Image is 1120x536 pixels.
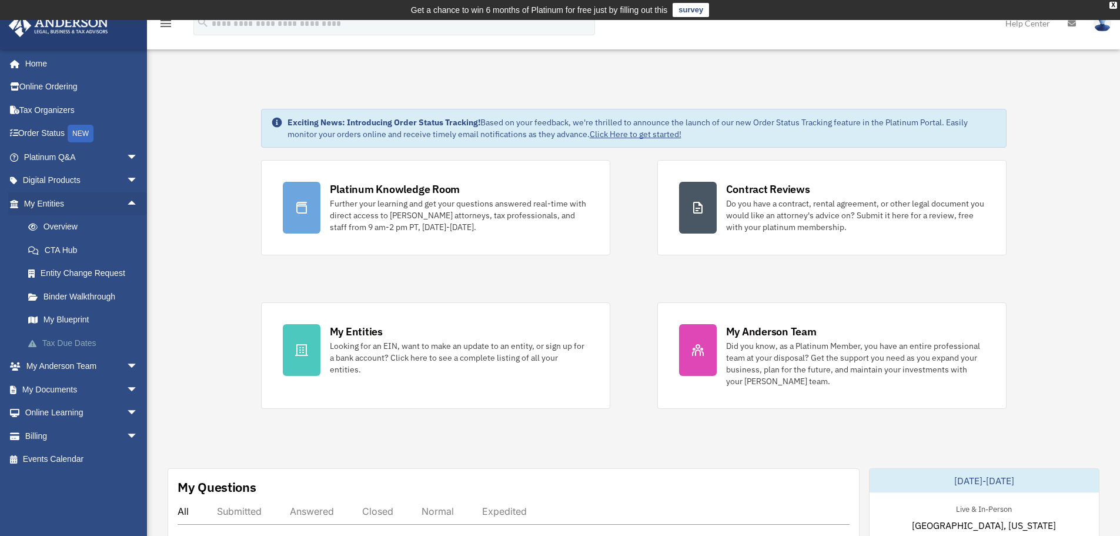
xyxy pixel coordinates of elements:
[330,324,383,339] div: My Entities
[5,14,112,37] img: Anderson Advisors Platinum Portal
[330,198,589,233] div: Further your learning and get your questions answered real-time with direct access to [PERSON_NAM...
[16,285,156,308] a: Binder Walkthrough
[8,192,156,215] a: My Entitiesarrow_drop_up
[16,262,156,285] a: Entity Change Request
[8,52,150,75] a: Home
[726,340,985,387] div: Did you know, as a Platinum Member, you have an entire professional team at your disposal? Get th...
[16,308,156,332] a: My Blueprint
[870,469,1099,492] div: [DATE]-[DATE]
[126,401,150,425] span: arrow_drop_down
[8,448,156,471] a: Events Calendar
[126,192,150,216] span: arrow_drop_up
[126,378,150,402] span: arrow_drop_down
[261,302,610,409] a: My Entities Looking for an EIN, want to make an update to an entity, or sign up for a bank accoun...
[287,116,997,140] div: Based on your feedback, we're thrilled to announce the launch of our new Order Status Tracking fe...
[726,324,817,339] div: My Anderson Team
[1109,2,1117,9] div: close
[8,355,156,378] a: My Anderson Teamarrow_drop_down
[411,3,668,17] div: Get a chance to win 6 months of Platinum for free just by filling out this
[8,169,156,192] a: Digital Productsarrow_drop_down
[673,3,709,17] a: survey
[947,502,1021,514] div: Live & In-Person
[16,215,156,239] a: Overview
[912,518,1056,532] span: [GEOGRAPHIC_DATA], [US_STATE]
[330,182,460,197] div: Platinum Knowledge Room
[8,378,156,401] a: My Documentsarrow_drop_down
[657,302,1007,409] a: My Anderson Team Did you know, as a Platinum Member, you have an entire professional team at your...
[159,16,173,31] i: menu
[217,505,262,517] div: Submitted
[657,160,1007,255] a: Contract Reviews Do you have a contract, rental agreement, or other legal document you would like...
[8,75,156,99] a: Online Ordering
[1094,15,1111,32] img: User Pic
[159,21,173,31] a: menu
[726,198,985,233] div: Do you have a contract, rental agreement, or other legal document you would like an attorney's ad...
[422,505,454,517] div: Normal
[8,122,156,146] a: Order StatusNEW
[8,401,156,425] a: Online Learningarrow_drop_down
[287,117,480,128] strong: Exciting News: Introducing Order Status Tracking!
[261,160,610,255] a: Platinum Knowledge Room Further your learning and get your questions answered real-time with dire...
[178,505,189,517] div: All
[590,129,681,139] a: Click Here to get started!
[362,505,393,517] div: Closed
[8,98,156,122] a: Tax Organizers
[126,169,150,193] span: arrow_drop_down
[16,238,156,262] a: CTA Hub
[126,424,150,448] span: arrow_drop_down
[8,145,156,169] a: Platinum Q&Aarrow_drop_down
[330,340,589,375] div: Looking for an EIN, want to make an update to an entity, or sign up for a bank account? Click her...
[482,505,527,517] div: Expedited
[290,505,334,517] div: Answered
[196,16,209,29] i: search
[726,182,810,197] div: Contract Reviews
[178,478,256,496] div: My Questions
[68,125,93,142] div: NEW
[126,355,150,379] span: arrow_drop_down
[8,424,156,448] a: Billingarrow_drop_down
[16,331,156,355] a: Tax Due Dates
[126,145,150,169] span: arrow_drop_down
